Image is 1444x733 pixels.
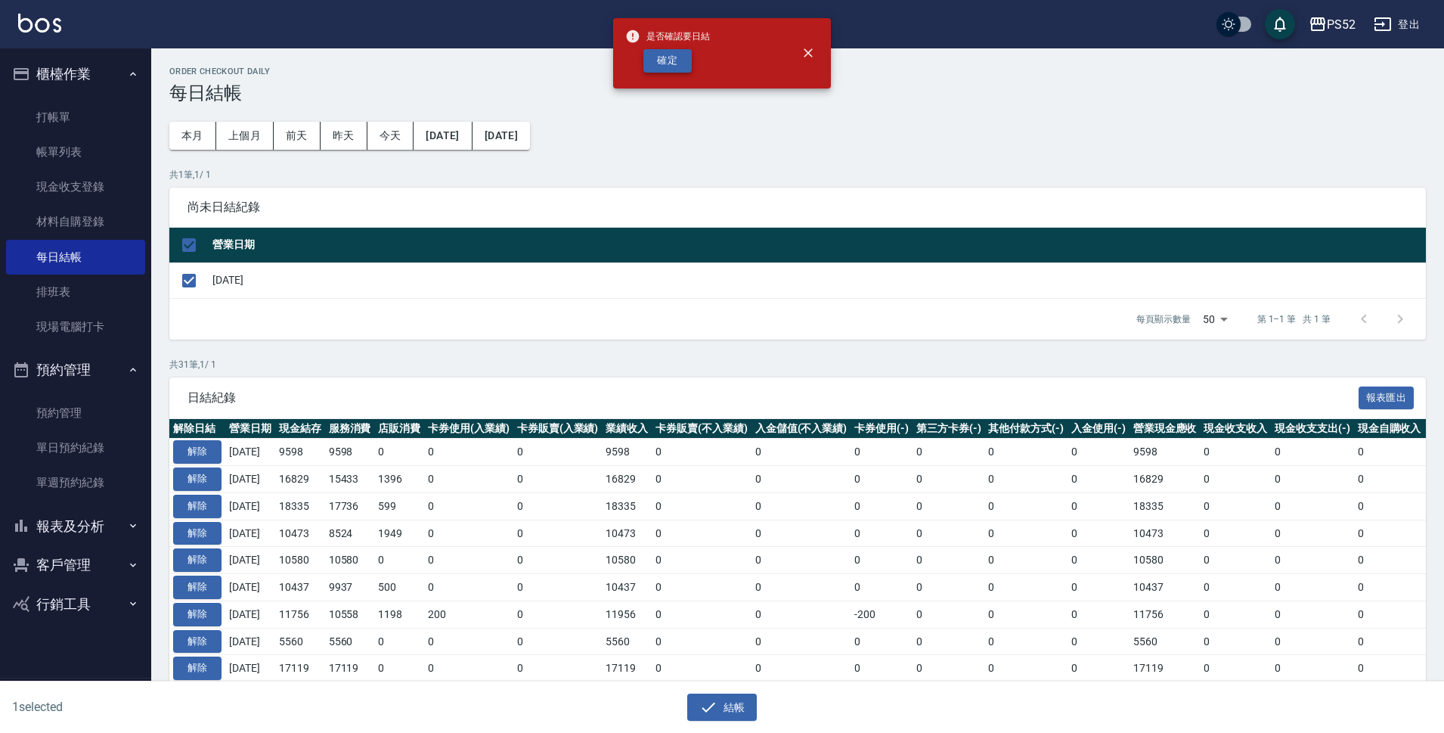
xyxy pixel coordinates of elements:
[913,466,985,493] td: 0
[1200,520,1271,547] td: 0
[225,520,275,547] td: [DATE]
[274,122,321,150] button: 前天
[169,67,1426,76] h2: Order checkout daily
[751,520,851,547] td: 0
[275,492,325,520] td: 18335
[325,601,375,628] td: 10558
[424,520,513,547] td: 0
[6,465,145,500] a: 單週預約紀錄
[1354,655,1425,682] td: 0
[1271,492,1354,520] td: 0
[513,601,603,628] td: 0
[984,492,1068,520] td: 0
[18,14,61,33] img: Logo
[187,390,1359,405] span: 日結紀錄
[602,439,652,466] td: 9598
[1271,466,1354,493] td: 0
[1257,312,1331,326] p: 第 1–1 筆 共 1 筆
[1068,655,1129,682] td: 0
[913,655,985,682] td: 0
[325,492,375,520] td: 17736
[751,466,851,493] td: 0
[1068,439,1129,466] td: 0
[513,439,603,466] td: 0
[913,628,985,655] td: 0
[169,168,1426,182] p: 共 1 筆, 1 / 1
[173,603,222,626] button: 解除
[1354,492,1425,520] td: 0
[6,350,145,390] button: 預約管理
[424,466,513,493] td: 0
[652,419,751,439] th: 卡券販賣(不入業績)
[173,657,222,680] button: 解除
[1129,655,1201,682] td: 17119
[984,466,1068,493] td: 0
[1354,601,1425,628] td: 0
[751,574,851,601] td: 0
[984,520,1068,547] td: 0
[851,655,913,682] td: 0
[851,492,913,520] td: 0
[1200,492,1271,520] td: 0
[6,309,145,344] a: 現場電腦打卡
[6,169,145,204] a: 現金收支登錄
[325,655,375,682] td: 17119
[602,574,652,601] td: 10437
[602,655,652,682] td: 17119
[169,82,1426,104] h3: 每日結帳
[751,439,851,466] td: 0
[1129,466,1201,493] td: 16829
[652,466,751,493] td: 0
[325,520,375,547] td: 8524
[751,547,851,574] td: 0
[6,430,145,465] a: 單日預約紀錄
[1068,419,1129,439] th: 入金使用(-)
[325,439,375,466] td: 9598
[169,358,1426,371] p: 共 31 筆, 1 / 1
[374,655,424,682] td: 0
[851,520,913,547] td: 0
[6,54,145,94] button: 櫃檯作業
[1271,419,1354,439] th: 現金收支支出(-)
[1271,574,1354,601] td: 0
[169,122,216,150] button: 本月
[913,601,985,628] td: 0
[913,547,985,574] td: 0
[1200,547,1271,574] td: 0
[225,547,275,574] td: [DATE]
[602,601,652,628] td: 11956
[1271,547,1354,574] td: 0
[6,396,145,430] a: 預約管理
[275,547,325,574] td: 10580
[652,439,751,466] td: 0
[325,628,375,655] td: 5560
[12,697,358,716] h6: 1 selected
[652,655,751,682] td: 0
[1271,628,1354,655] td: 0
[424,574,513,601] td: 0
[367,122,414,150] button: 今天
[6,275,145,309] a: 排班表
[1200,466,1271,493] td: 0
[913,439,985,466] td: 0
[424,655,513,682] td: 0
[851,601,913,628] td: -200
[1200,628,1271,655] td: 0
[414,122,472,150] button: [DATE]
[209,228,1426,263] th: 營業日期
[1354,574,1425,601] td: 0
[913,419,985,439] th: 第三方卡券(-)
[1354,419,1425,439] th: 現金自購收入
[275,655,325,682] td: 17119
[275,628,325,655] td: 5560
[751,655,851,682] td: 0
[984,601,1068,628] td: 0
[424,419,513,439] th: 卡券使用(入業績)
[275,574,325,601] td: 10437
[424,601,513,628] td: 200
[173,495,222,518] button: 解除
[1129,547,1201,574] td: 10580
[6,240,145,275] a: 每日結帳
[209,262,1426,298] td: [DATE]
[173,522,222,545] button: 解除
